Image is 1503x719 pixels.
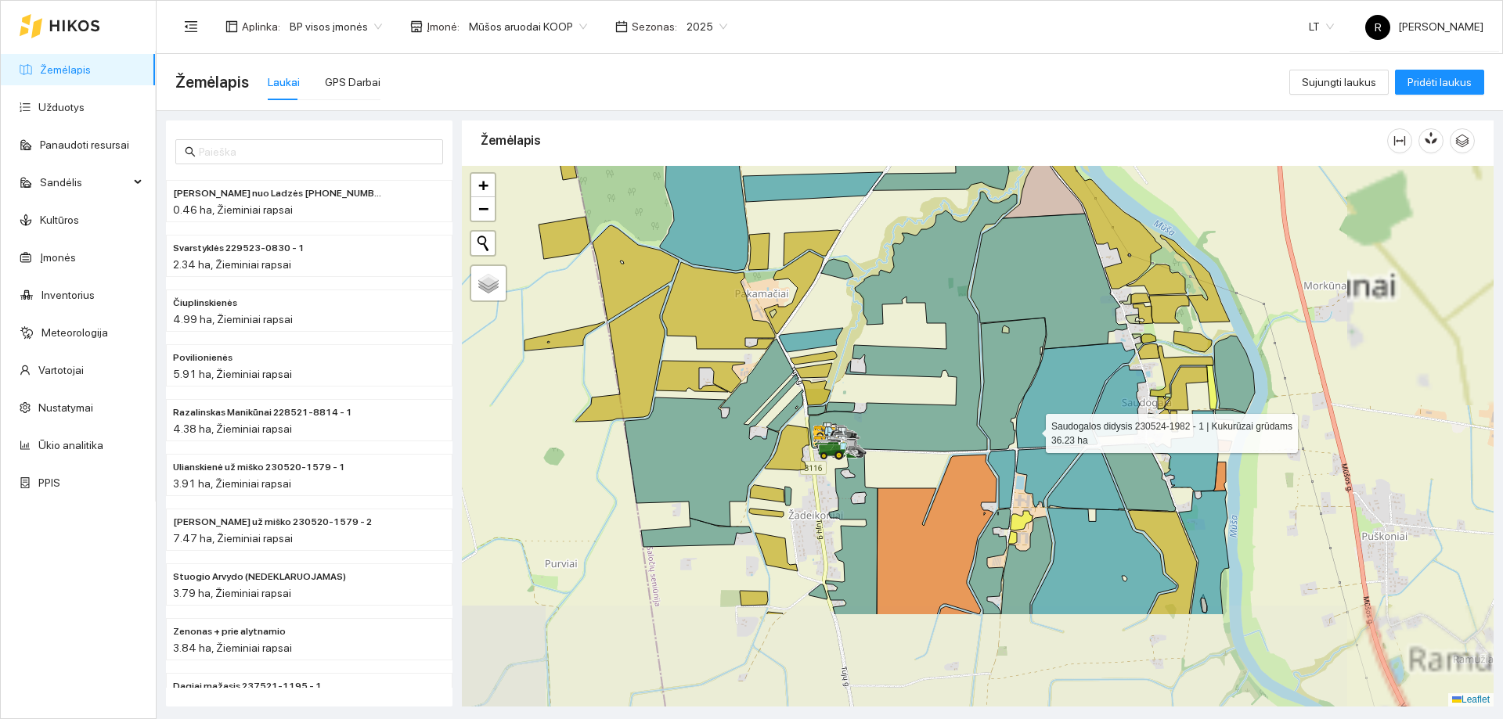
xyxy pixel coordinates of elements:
[38,401,93,414] a: Nustatymai
[41,326,108,339] a: Meteorologija
[478,175,488,195] span: +
[41,289,95,301] a: Inventorius
[173,422,292,435] span: 4.38 ha, Žieminiai rapsai
[173,624,286,639] span: Zenonas + prie alytnamio
[687,15,727,38] span: 2025
[173,460,345,475] span: Ulianskienė už miško 230520-1579 - 1
[173,570,346,584] span: Stuogio Arvydo (NEDEKLARUOJAMAS)
[173,368,292,380] span: 5.91 ha, Žieminiai rapsai
[173,515,372,530] span: Nakvosienė už miško 230520-1579 - 2
[1387,128,1412,153] button: column-width
[1388,135,1411,147] span: column-width
[1289,70,1389,95] button: Sujungti laukus
[1395,76,1484,88] a: Pridėti laukus
[199,143,434,160] input: Paieška
[1407,74,1472,91] span: Pridėti laukus
[427,18,460,35] span: Įmonė :
[173,587,291,599] span: 3.79 ha, Žieminiai rapsai
[38,476,60,489] a: PPIS
[175,70,249,95] span: Žemėlapis
[1395,70,1484,95] button: Pridėti laukus
[478,199,488,218] span: −
[1452,694,1490,705] a: Leaflet
[471,266,506,300] a: Layers
[40,167,129,198] span: Sandėlis
[225,20,238,33] span: layout
[1375,15,1382,40] span: R
[471,174,495,197] a: Zoom in
[173,477,291,490] span: 3.91 ha, Žieminiai rapsai
[40,138,129,151] a: Panaudoti resursai
[481,118,1387,163] div: Žemėlapis
[173,296,237,311] span: Čiuplinskienės
[40,63,91,76] a: Žemėlapis
[268,74,300,91] div: Laukai
[40,251,76,264] a: Įmonės
[173,313,293,325] span: 4.99 ha, Žieminiai rapsai
[410,20,423,33] span: shop
[471,197,495,221] a: Zoom out
[325,74,380,91] div: GPS Darbai
[173,241,305,256] span: Svarstyklės 229523-0830 - 1
[1365,20,1483,33] span: [PERSON_NAME]
[40,214,79,226] a: Kultūros
[471,232,495,255] button: Initiate a new search
[38,439,103,451] a: Ūkio analitika
[38,364,84,376] a: Vartotojai
[173,186,383,201] span: Paškevičiaus Felikso nuo Ladzės (2) 229525-2470 - 2
[173,679,322,694] span: Dagiai mažasis 237521-1195 - 1
[173,405,352,420] span: Razalinskas Manikūnai 228521-8814 - 1
[615,20,628,33] span: calendar
[175,11,207,42] button: menu-fold
[173,203,293,216] span: 0.46 ha, Žieminiai rapsai
[173,532,293,545] span: 7.47 ha, Žieminiai rapsai
[184,20,198,34] span: menu-fold
[173,642,292,654] span: 3.84 ha, Žieminiai rapsai
[242,18,280,35] span: Aplinka :
[1302,74,1376,91] span: Sujungti laukus
[173,351,232,365] span: Povilionienės
[1309,15,1334,38] span: LT
[290,15,382,38] span: BP visos įmonės
[173,258,291,271] span: 2.34 ha, Žieminiai rapsai
[469,15,587,38] span: Mūšos aruodai KOOP
[185,146,196,157] span: search
[632,18,677,35] span: Sezonas :
[38,101,85,113] a: Užduotys
[1289,76,1389,88] a: Sujungti laukus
